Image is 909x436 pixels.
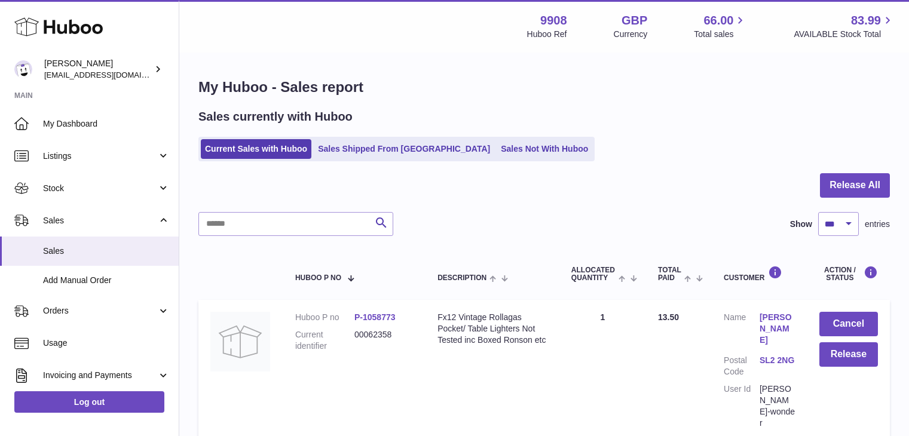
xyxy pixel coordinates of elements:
[724,383,760,429] dt: User Id
[694,29,747,40] span: Total sales
[724,355,760,377] dt: Postal Code
[437,312,547,346] div: Fx12 Vintage Rollagas Pocket/ Table Lighters Not Tested inc Boxed Ronson etc
[44,58,152,81] div: [PERSON_NAME]
[43,337,170,349] span: Usage
[703,13,733,29] span: 66.00
[819,312,878,336] button: Cancel
[295,274,341,282] span: Huboo P no
[760,355,795,366] a: SL2 2NG
[354,312,396,322] a: P-1058773
[43,275,170,286] span: Add Manual Order
[295,329,354,352] dt: Current identifier
[43,245,170,257] span: Sales
[527,29,567,40] div: Huboo Ref
[819,342,878,367] button: Release
[658,266,681,282] span: Total paid
[540,13,567,29] strong: 9908
[622,13,647,29] strong: GBP
[820,173,890,198] button: Release All
[658,312,679,322] span: 13.50
[210,312,270,371] img: no-photo.jpg
[694,13,747,40] a: 66.00 Total sales
[314,139,494,159] a: Sales Shipped From [GEOGRAPHIC_DATA]
[43,118,170,130] span: My Dashboard
[851,13,881,29] span: 83.99
[571,266,616,282] span: ALLOCATED Quantity
[43,215,157,226] span: Sales
[790,219,812,230] label: Show
[437,274,486,282] span: Description
[724,312,760,349] dt: Name
[198,78,890,97] h1: My Huboo - Sales report
[201,139,311,159] a: Current Sales with Huboo
[819,266,878,282] div: Action / Status
[497,139,592,159] a: Sales Not With Huboo
[760,383,795,429] dd: [PERSON_NAME]-wonder
[14,60,32,78] img: tbcollectables@hotmail.co.uk
[43,370,157,381] span: Invoicing and Payments
[44,70,176,79] span: [EMAIL_ADDRESS][DOMAIN_NAME]
[724,266,795,282] div: Customer
[614,29,648,40] div: Currency
[865,219,890,230] span: entries
[14,391,164,413] a: Log out
[43,183,157,194] span: Stock
[295,312,354,323] dt: Huboo P no
[43,151,157,162] span: Listings
[760,312,795,346] a: [PERSON_NAME]
[354,329,414,352] dd: 00062358
[43,305,157,317] span: Orders
[794,13,895,40] a: 83.99 AVAILABLE Stock Total
[794,29,895,40] span: AVAILABLE Stock Total
[198,109,353,125] h2: Sales currently with Huboo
